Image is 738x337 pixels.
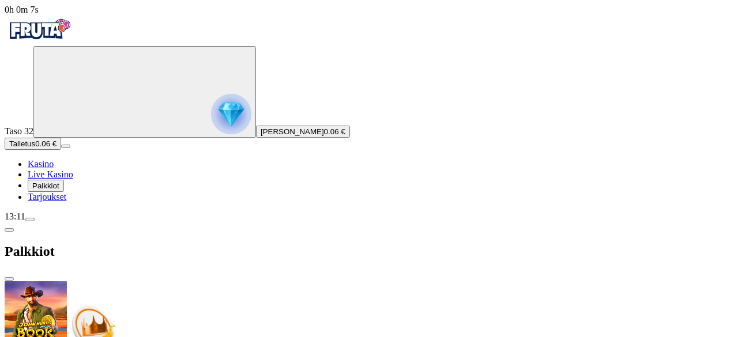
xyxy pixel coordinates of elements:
[28,159,54,169] a: diamond iconKasino
[61,145,70,148] button: menu
[256,126,350,138] button: [PERSON_NAME]0.06 €
[5,15,74,44] img: Fruta
[28,192,66,202] a: gift-inverted iconTarjoukset
[35,139,57,148] span: 0.06 €
[28,192,66,202] span: Tarjoukset
[324,127,345,136] span: 0.06 €
[9,139,35,148] span: Talletus
[5,138,61,150] button: Talletusplus icon0.06 €
[28,169,73,179] a: poker-chip iconLive Kasino
[261,127,324,136] span: [PERSON_NAME]
[5,15,733,202] nav: Primary
[5,228,14,232] button: chevron-left icon
[5,277,14,281] button: close
[5,5,39,14] span: user session time
[5,126,33,136] span: Taso 32
[28,169,73,179] span: Live Kasino
[25,218,35,221] button: menu
[28,159,54,169] span: Kasino
[5,36,74,46] a: Fruta
[5,211,25,221] span: 13:11
[28,180,64,192] button: reward iconPalkkiot
[5,244,733,259] h2: Palkkiot
[33,46,256,138] button: reward progress
[211,94,251,134] img: reward progress
[32,181,59,190] span: Palkkiot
